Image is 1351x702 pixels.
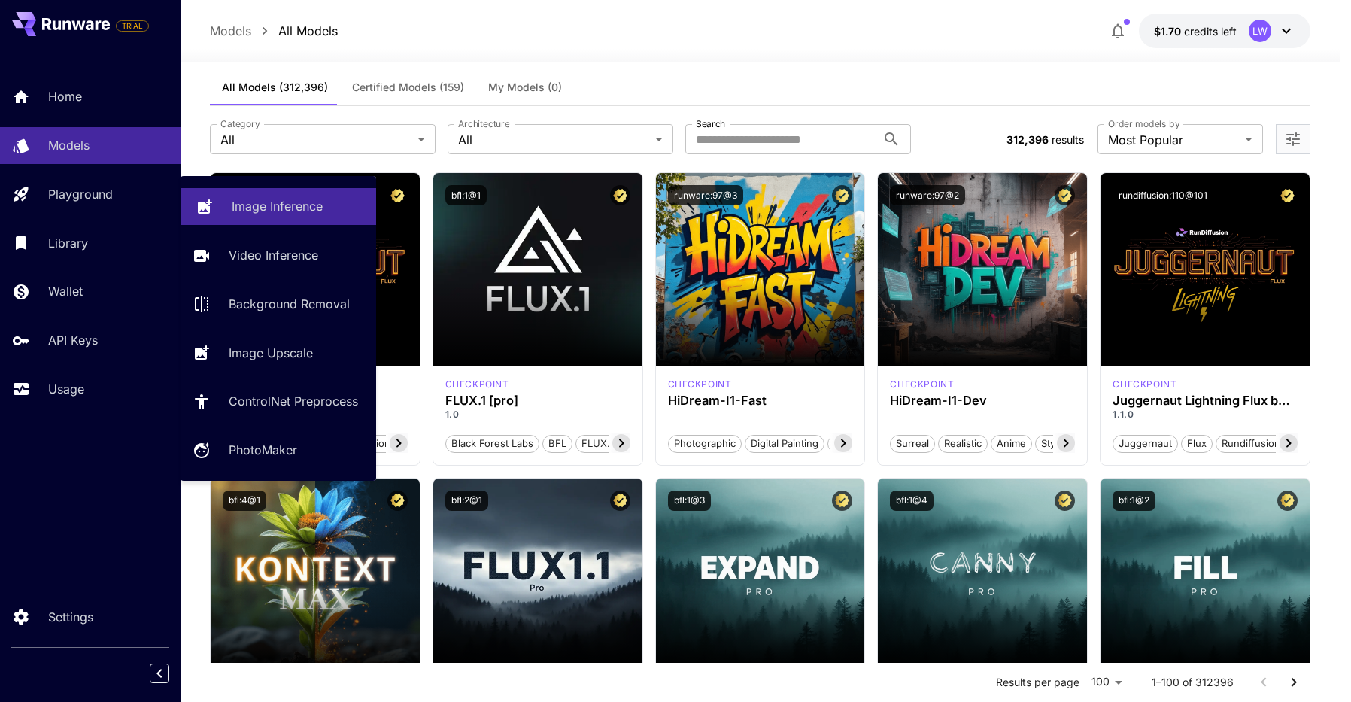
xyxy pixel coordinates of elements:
span: Cinematic [828,436,885,451]
p: Models [210,22,251,40]
p: PhotoMaker [229,441,297,459]
p: ControlNet Preprocess [229,392,358,410]
span: Add your payment card to enable full platform functionality. [116,17,149,35]
p: checkpoint [445,378,509,391]
div: HiDream Fast [668,378,732,391]
span: Black Forest Labs [446,436,539,451]
p: All Models [278,22,338,40]
div: LW [1249,20,1271,42]
button: Open more filters [1284,130,1302,149]
span: Surreal [891,436,934,451]
button: bfl:1@3 [668,491,711,511]
button: Certified Model – Vetted for best performance and includes a commercial license. [832,491,852,511]
h3: HiDream-I1-Dev [890,394,1075,408]
span: flux [1182,436,1212,451]
span: rundiffusion [1216,436,1286,451]
div: $1.6956 [1154,23,1237,39]
span: credits left [1184,25,1237,38]
p: checkpoint [668,378,732,391]
label: Architecture [458,117,509,130]
span: juggernaut [1113,436,1177,451]
label: Search [696,117,725,130]
div: FLUX.1 D [1113,378,1176,391]
span: $1.70 [1154,25,1184,38]
p: Home [48,87,82,105]
p: 1–100 of 312396 [1152,675,1234,690]
a: PhotoMaker [181,432,376,469]
label: Category [220,117,260,130]
span: My Models (0) [488,81,562,94]
button: bfl:1@4 [890,491,934,511]
p: Usage [48,380,84,398]
a: ControlNet Preprocess [181,383,376,420]
p: Playground [48,185,113,203]
button: $1.6956 [1139,14,1310,48]
span: All Models (312,396) [222,81,328,94]
p: checkpoint [1113,378,1176,391]
p: Library [48,234,88,252]
a: Video Inference [181,237,376,274]
span: Photographic [669,436,741,451]
p: Background Removal [229,295,350,313]
h3: FLUX.1 [pro] [445,394,630,408]
label: Order models by [1108,117,1179,130]
p: Models [48,136,90,154]
button: Collapse sidebar [150,664,169,683]
span: Stylized [1036,436,1082,451]
button: Certified Model – Vetted for best performance and includes a commercial license. [1055,491,1075,511]
span: results [1052,133,1084,146]
a: Image Upscale [181,334,376,371]
span: Anime [991,436,1031,451]
p: 1.1.0 [1113,408,1298,421]
button: runware:97@2 [890,185,965,205]
button: Go to next page [1279,667,1309,697]
span: Realistic [939,436,987,451]
div: fluxpro [445,378,509,391]
span: 312,396 [1006,133,1049,146]
button: Certified Model – Vetted for best performance and includes a commercial license. [387,491,408,511]
div: 100 [1085,671,1128,693]
div: HiDream Dev [890,378,954,391]
a: Background Removal [181,286,376,323]
button: Certified Model – Vetted for best performance and includes a commercial license. [1277,491,1298,511]
p: Wallet [48,282,83,300]
span: All [220,131,411,149]
h3: HiDream-I1-Fast [668,394,853,408]
span: Certified Models (159) [352,81,464,94]
span: FLUX.1 [pro] [576,436,645,451]
div: Collapse sidebar [161,660,181,687]
button: bfl:1@1 [445,185,487,205]
span: Most Popular [1108,131,1239,149]
p: Image Upscale [229,344,313,362]
p: Image Inference [232,197,323,215]
button: Certified Model – Vetted for best performance and includes a commercial license. [610,491,630,511]
p: Settings [48,608,93,626]
button: Certified Model – Vetted for best performance and includes a commercial license. [832,185,852,205]
p: API Keys [48,331,98,349]
p: Video Inference [229,246,318,264]
span: Digital Painting [745,436,824,451]
button: rundiffusion:110@101 [1113,185,1213,205]
button: runware:97@3 [668,185,743,205]
button: Certified Model – Vetted for best performance and includes a commercial license. [1055,185,1075,205]
button: Certified Model – Vetted for best performance and includes a commercial license. [610,185,630,205]
span: TRIAL [117,20,148,32]
p: 1.0 [445,408,630,421]
button: bfl:2@1 [445,491,488,511]
span: BFL [543,436,572,451]
a: Image Inference [181,188,376,225]
p: Results per page [996,675,1079,690]
h3: Juggernaut Lightning Flux by RunDiffusion [1113,394,1298,408]
button: Certified Model – Vetted for best performance and includes a commercial license. [1277,185,1298,205]
button: bfl:1@2 [1113,491,1155,511]
button: Certified Model – Vetted for best performance and includes a commercial license. [387,185,408,205]
nav: breadcrumb [210,22,338,40]
button: bfl:4@1 [223,491,266,511]
span: All [458,131,649,149]
p: checkpoint [890,378,954,391]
